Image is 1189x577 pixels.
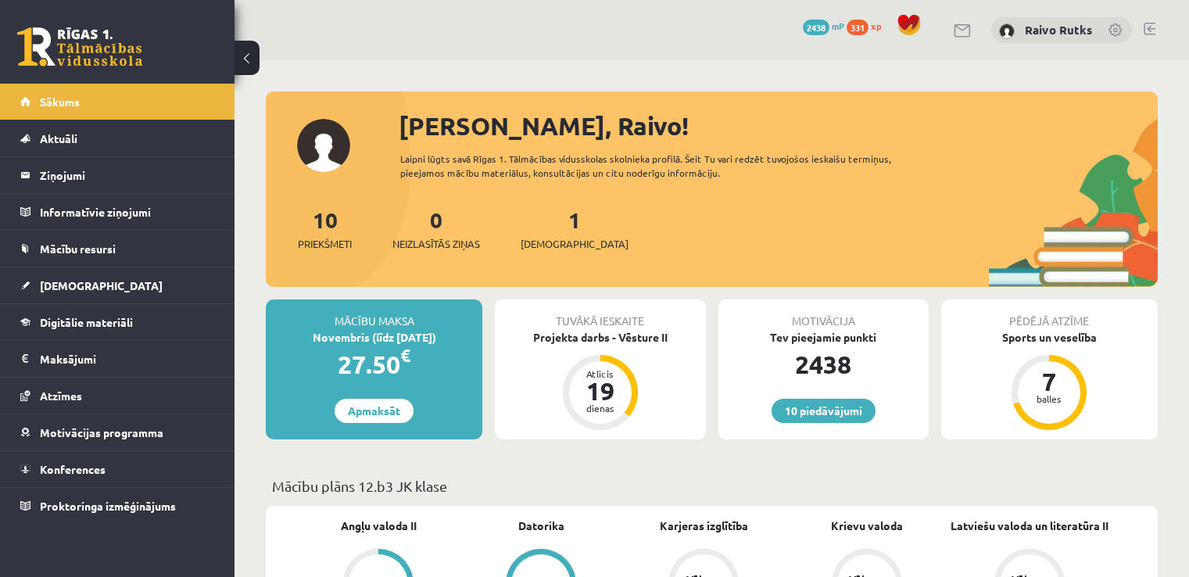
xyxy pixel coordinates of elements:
a: Konferences [20,451,215,487]
span: xp [871,20,881,32]
div: Novembris (līdz [DATE]) [266,329,482,346]
span: Motivācijas programma [40,425,163,439]
legend: Maksājumi [40,341,215,377]
div: Projekta darbs - Vēsture II [495,329,705,346]
a: Proktoringa izmēģinājums [20,488,215,524]
a: 0Neizlasītās ziņas [392,206,480,252]
span: € [400,344,410,367]
a: 331 xp [847,20,889,32]
a: Karjeras izglītība [660,518,748,534]
a: Angļu valoda II [341,518,417,534]
a: 10 piedāvājumi [772,399,876,423]
span: Sākums [40,95,80,109]
div: Motivācija [718,299,929,329]
span: Priekšmeti [298,236,352,252]
div: Mācību maksa [266,299,482,329]
span: 2438 [803,20,829,35]
a: Projekta darbs - Vēsture II Atlicis 19 dienas [495,329,705,432]
span: [DEMOGRAPHIC_DATA] [521,236,629,252]
div: Pēdējā atzīme [941,299,1158,329]
div: 7 [1026,369,1073,394]
span: Atzīmes [40,389,82,403]
div: Tev pieejamie punkti [718,329,929,346]
span: mP [832,20,844,32]
div: 19 [577,378,624,403]
a: Atzīmes [20,378,215,414]
div: 27.50 [266,346,482,383]
span: Aktuāli [40,131,77,145]
span: Neizlasītās ziņas [392,236,480,252]
a: Sports un veselība 7 balles [941,329,1158,432]
p: Mācību plāns 12.b3 JK klase [272,475,1151,496]
span: 331 [847,20,868,35]
span: Digitālie materiāli [40,315,133,329]
div: Tuvākā ieskaite [495,299,705,329]
a: Informatīvie ziņojumi [20,194,215,230]
a: Sākums [20,84,215,120]
a: 1[DEMOGRAPHIC_DATA] [521,206,629,252]
div: Laipni lūgts savā Rīgas 1. Tālmācības vidusskolas skolnieka profilā. Šeit Tu vari redzēt tuvojošo... [400,152,936,180]
span: Proktoringa izmēģinājums [40,499,176,513]
a: Raivo Rutks [1025,22,1092,38]
a: Aktuāli [20,120,215,156]
div: 2438 [718,346,929,383]
a: [DEMOGRAPHIC_DATA] [20,267,215,303]
div: Sports un veselība [941,329,1158,346]
a: Digitālie materiāli [20,304,215,340]
span: Mācību resursi [40,242,116,256]
a: 10Priekšmeti [298,206,352,252]
span: [DEMOGRAPHIC_DATA] [40,278,163,292]
a: Rīgas 1. Tālmācības vidusskola [17,27,142,66]
a: Mācību resursi [20,231,215,267]
legend: Informatīvie ziņojumi [40,194,215,230]
div: Atlicis [577,369,624,378]
img: Raivo Rutks [999,23,1015,39]
a: Datorika [518,518,564,534]
legend: Ziņojumi [40,157,215,193]
a: Krievu valoda [831,518,903,534]
div: balles [1026,394,1073,403]
div: dienas [577,403,624,413]
a: Apmaksāt [335,399,414,423]
a: 2438 mP [803,20,844,32]
a: Motivācijas programma [20,414,215,450]
a: Latviešu valoda un literatūra II [951,518,1108,534]
div: [PERSON_NAME], Raivo! [399,107,1158,145]
a: Maksājumi [20,341,215,377]
a: Ziņojumi [20,157,215,193]
span: Konferences [40,462,106,476]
